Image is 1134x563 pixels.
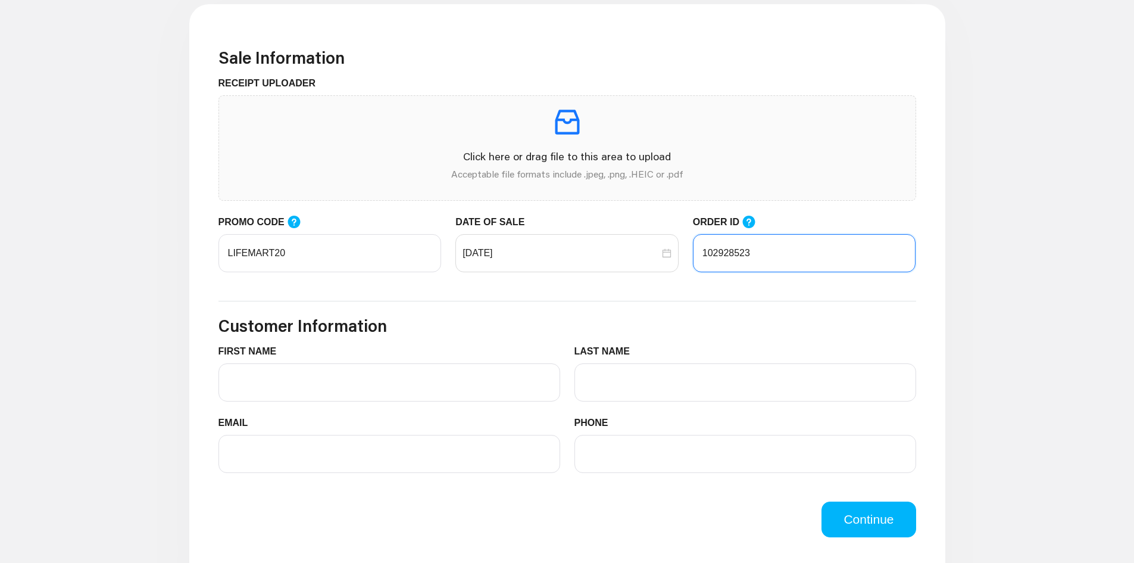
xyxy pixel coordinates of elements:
[821,502,916,537] button: Continue
[693,215,768,230] label: ORDER ID
[218,48,916,68] h3: Sale Information
[229,167,906,181] p: Acceptable file formats include .jpeg, .png, .HEIC or .pdf
[219,96,916,200] span: inboxClick here or drag file to this area to uploadAcceptable file formats include .jpeg, .png, ....
[218,76,325,91] label: RECEIPT UPLOADER
[455,215,533,229] label: DATE OF SALE
[218,435,560,473] input: EMAIL
[574,363,916,402] input: LAST NAME
[574,344,639,359] label: LAST NAME
[551,105,584,139] span: inbox
[463,246,660,260] input: DATE OF SALE
[574,416,617,430] label: PHONE
[574,435,916,473] input: PHONE
[218,344,286,359] label: FIRST NAME
[218,363,560,402] input: FIRST NAME
[218,316,916,336] h3: Customer Information
[229,148,906,164] p: Click here or drag file to this area to upload
[218,416,257,430] label: EMAIL
[218,215,313,230] label: PROMO CODE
